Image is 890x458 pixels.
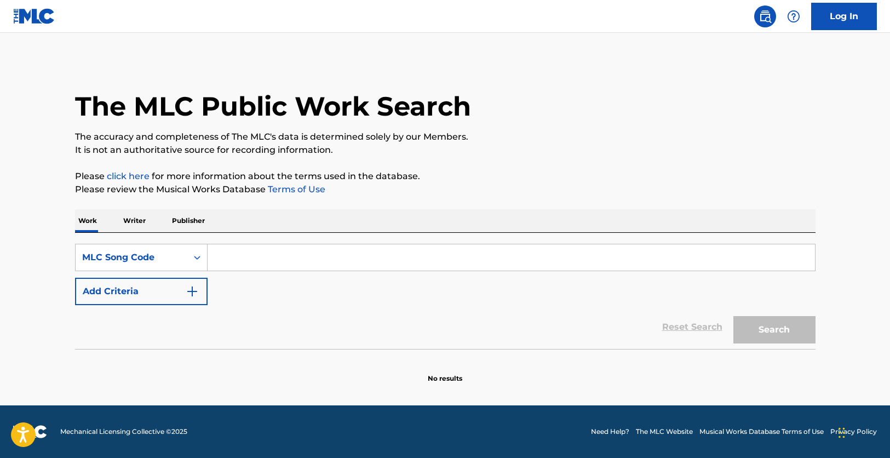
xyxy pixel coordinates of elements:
[13,425,47,438] img: logo
[266,184,325,194] a: Terms of Use
[75,130,816,144] p: The accuracy and completeness of The MLC's data is determined solely by our Members.
[75,278,208,305] button: Add Criteria
[75,170,816,183] p: Please for more information about the terms used in the database.
[699,427,824,437] a: Musical Works Database Terms of Use
[75,244,816,349] form: Search Form
[75,209,100,232] p: Work
[75,90,471,123] h1: The MLC Public Work Search
[186,285,199,298] img: 9d2ae6d4665cec9f34b9.svg
[759,10,772,23] img: search
[120,209,149,232] p: Writer
[82,251,181,264] div: MLC Song Code
[636,427,693,437] a: The MLC Website
[169,209,208,232] p: Publisher
[754,5,776,27] a: Public Search
[428,360,462,383] p: No results
[787,10,800,23] img: help
[107,171,150,181] a: click here
[60,427,187,437] span: Mechanical Licensing Collective © 2025
[783,5,805,27] div: Help
[75,183,816,196] p: Please review the Musical Works Database
[835,405,890,458] iframe: Chat Widget
[591,427,629,437] a: Need Help?
[13,8,55,24] img: MLC Logo
[75,144,816,157] p: It is not an authoritative source for recording information.
[830,427,877,437] a: Privacy Policy
[839,416,845,449] div: Drag
[811,3,877,30] a: Log In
